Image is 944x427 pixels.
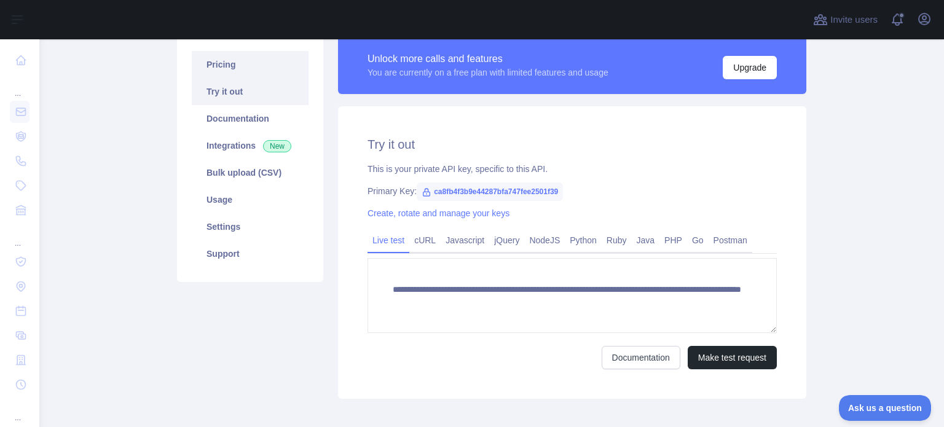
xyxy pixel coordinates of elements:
a: Documentation [602,346,680,369]
button: Upgrade [723,56,777,79]
div: Primary Key: [368,185,777,197]
a: Documentation [192,105,309,132]
a: jQuery [489,230,524,250]
span: New [263,140,291,152]
div: ... [10,224,29,248]
a: Python [565,230,602,250]
a: PHP [659,230,687,250]
a: Support [192,240,309,267]
a: Live test [368,230,409,250]
a: Bulk upload (CSV) [192,159,309,186]
div: ... [10,398,29,423]
a: NodeJS [524,230,565,250]
a: Integrations New [192,132,309,159]
a: Pricing [192,51,309,78]
button: Invite users [811,10,880,29]
a: Postman [709,230,752,250]
div: Unlock more calls and features [368,52,608,66]
a: Go [687,230,709,250]
div: This is your private API key, specific to this API. [368,163,777,175]
div: You are currently on a free plan with limited features and usage [368,66,608,79]
button: Make test request [688,346,777,369]
a: cURL [409,230,441,250]
a: Ruby [602,230,632,250]
iframe: Toggle Customer Support [839,395,932,421]
a: Settings [192,213,309,240]
a: Java [632,230,660,250]
a: Create, rotate and manage your keys [368,208,509,218]
span: ca8fb4f3b9e44287bfa747fee2501f39 [417,182,563,201]
a: Javascript [441,230,489,250]
div: ... [10,74,29,98]
a: Try it out [192,78,309,105]
a: Usage [192,186,309,213]
h2: Try it out [368,136,777,153]
span: Invite users [830,13,878,27]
